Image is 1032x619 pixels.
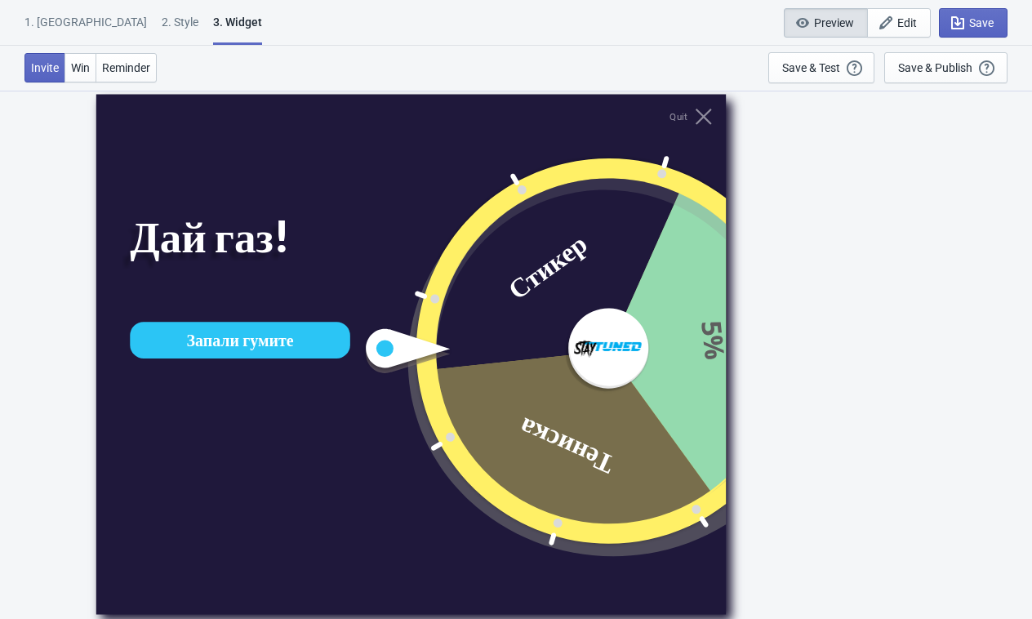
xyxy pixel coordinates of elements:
button: Save & Test [768,52,874,83]
div: Save & Publish [898,61,972,74]
button: Invite [24,53,65,82]
div: Save & Test [782,61,840,74]
div: 3. Widget [213,14,262,45]
button: Edit [867,8,931,38]
span: Win [71,61,90,74]
span: Reminder [102,61,150,74]
button: Reminder [96,53,157,82]
span: Preview [814,16,854,29]
div: Запали гумите [187,328,294,350]
div: 1. [GEOGRAPHIC_DATA] [24,14,147,42]
span: Edit [897,16,917,29]
div: Quit [669,110,687,122]
div: 2 . Style [162,14,198,42]
button: Save & Publish [884,52,1008,83]
div: Дай газ! [130,210,394,262]
span: Save [969,16,994,29]
button: Save [939,8,1008,38]
span: Invite [31,61,59,74]
button: Preview [784,8,868,38]
button: Win [64,53,96,82]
